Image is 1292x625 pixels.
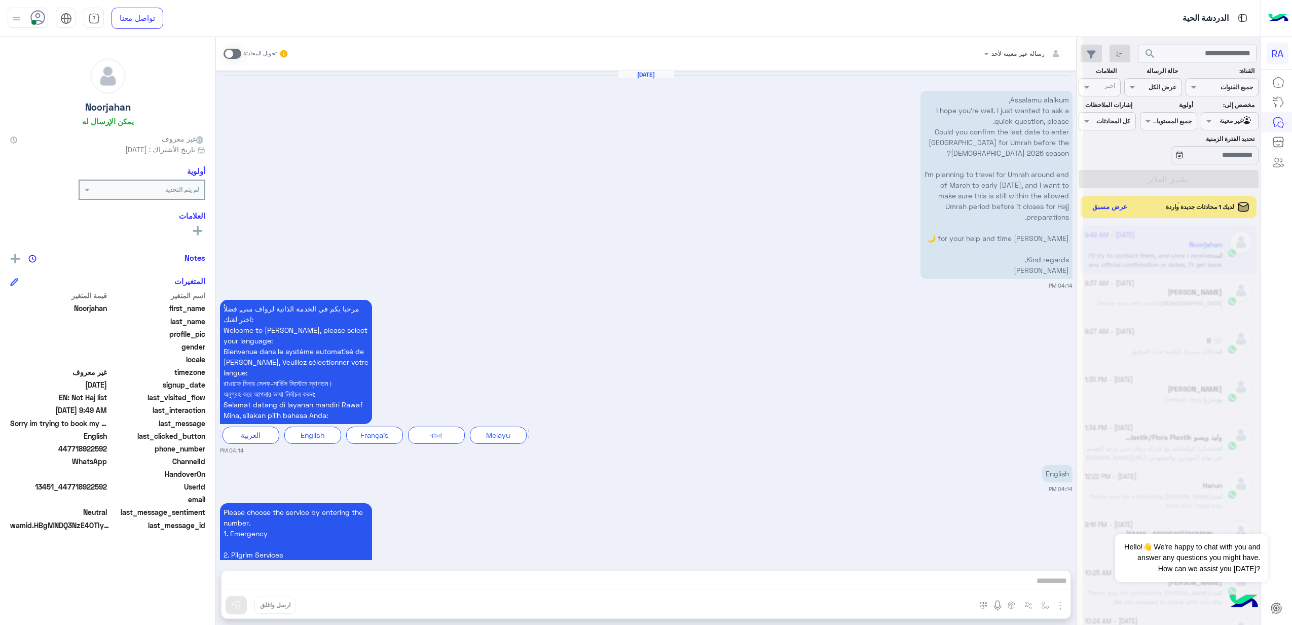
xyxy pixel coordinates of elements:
[109,405,206,415] span: last_interaction
[60,13,72,24] img: tab
[10,469,107,479] span: null
[10,341,107,352] span: null
[10,481,107,492] span: 13451_447718922592
[10,494,107,505] span: null
[109,456,206,467] span: ChannelId
[10,12,23,25] img: profile
[162,133,205,144] span: غير معروف
[408,427,465,443] div: বাংলা
[10,456,107,467] span: 2
[920,91,1073,279] p: 8/10/2025, 4:14 PM
[10,418,107,429] span: Sorry im trying to book my umrah, and i have to take time off from work, thats why trying to find...
[470,427,527,443] div: Melayu
[112,8,163,29] a: تواصل معنا
[10,290,107,301] span: قيمة المتغير
[10,354,107,365] span: null
[109,290,206,301] span: اسم المتغير
[109,418,206,429] span: last_message
[10,367,107,377] span: غير معروف
[109,316,206,327] span: last_name
[109,303,206,314] span: first_name
[11,254,20,263] img: add
[109,379,206,390] span: signup_date
[1049,282,1073,290] small: 04:14 PM
[109,443,206,454] span: phone_number
[1183,12,1229,25] p: الدردشة الحية
[243,50,277,58] small: تحويل المحادثة
[10,507,107,517] span: 0
[109,341,206,352] span: gender
[1042,465,1073,482] p: 8/10/2025, 4:14 PM
[165,186,199,193] b: لم يتم التحديد
[10,392,107,403] span: EN: Not Haj list
[187,166,205,176] h6: أولوية
[10,379,107,390] span: 2025-10-08T13:10:01.293Z
[220,503,372,585] p: 8/10/2025, 4:14 PM
[1104,81,1117,93] div: اختر
[109,469,206,479] span: HandoverOn
[1080,66,1117,76] label: العلامات
[109,367,206,377] span: timezone
[109,494,206,505] span: email
[10,303,107,314] span: Noorjahan
[174,276,205,286] h6: المتغيرات
[220,446,244,455] small: 04:14 PM
[284,427,341,443] div: English
[85,101,131,113] h5: Noorjahan
[109,507,206,517] span: last_message_sentiment
[114,520,205,531] span: last_message_id
[10,405,107,415] span: 2025-10-09T06:49:42.454Z
[109,329,206,339] span: profile_pic
[10,443,107,454] span: 447718922592
[88,13,100,24] img: tab
[109,354,206,365] span: locale
[109,481,206,492] span: UserId
[1080,100,1132,110] label: إشارات الملاحظات
[1115,534,1268,582] span: Hello!👋 We're happy to chat with you and answer any questions you might have. How can we assist y...
[1226,584,1262,620] img: hulul-logo.png
[223,427,279,443] div: العربية
[1079,170,1259,188] button: تطبيق الفلاتر
[10,520,112,531] span: wamid.HBgMNDQ3NzE4OTIyNTkyFQIAEhggQUMxMDg3MjZFRTQxRDFGRThCOUJCNEQyOEY0MDhEMkUA
[991,50,1045,57] span: رسالة غير معينة لأحد
[91,59,125,93] img: defaultAdmin.png
[82,117,134,126] h6: يمكن الإرسال له
[109,431,206,441] span: last_clicked_button
[10,211,205,220] h6: العلامات
[220,300,372,424] p: 8/10/2025, 4:14 PM
[1236,12,1249,24] img: tab
[618,71,674,78] h6: [DATE]
[346,427,403,443] div: Français
[184,253,205,262] h6: Notes
[1268,8,1288,29] img: Logo
[125,144,195,155] span: تاريخ الأشتراك : [DATE]
[10,431,107,441] span: English
[1163,194,1180,212] div: loading...
[28,255,36,263] img: notes
[1049,485,1073,493] small: 04:14 PM
[1267,43,1288,64] div: RA
[109,392,206,403] span: last_visited_flow
[84,8,104,29] a: tab
[254,597,296,614] button: ارسل واغلق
